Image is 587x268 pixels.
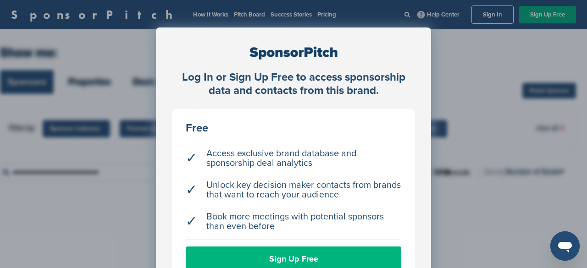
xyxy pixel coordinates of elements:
[172,71,415,98] div: Log In or Sign Up Free to access sponsorship data and contacts from this brand.
[186,144,401,173] li: Access exclusive brand database and sponsorship deal analytics
[186,153,197,163] span: ✓
[186,176,401,204] li: Unlock key decision maker contacts from brands that want to reach your audience
[186,123,401,134] div: Free
[186,208,401,236] li: Book more meetings with potential sponsors than even before
[186,217,197,226] span: ✓
[186,185,197,195] span: ✓
[550,231,580,261] iframe: Button to launch messaging window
